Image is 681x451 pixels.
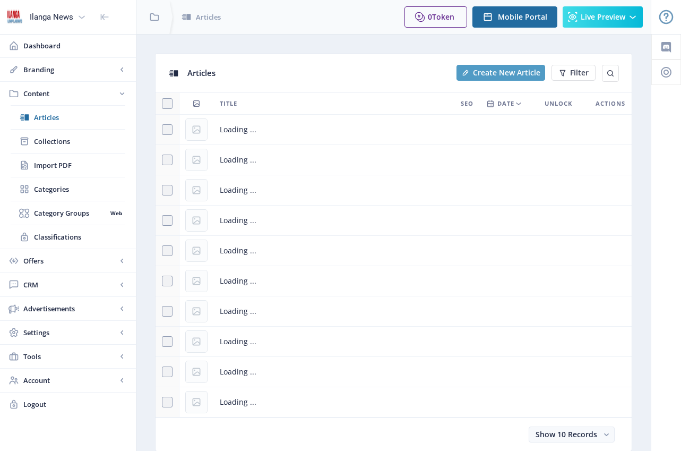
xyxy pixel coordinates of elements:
[456,65,545,81] button: Create New Article
[34,112,125,123] span: Articles
[11,177,125,201] a: Categories
[23,279,117,290] span: CRM
[34,208,107,218] span: Category Groups
[23,40,127,51] span: Dashboard
[498,13,547,21] span: Mobile Portal
[472,6,557,28] button: Mobile Portal
[187,67,215,78] span: Articles
[473,69,540,77] span: Create New Article
[34,184,125,194] span: Categories
[11,225,125,249] a: Classifications
[220,97,237,110] span: Title
[23,256,117,266] span: Offers
[196,12,221,22] span: Articles
[461,97,473,110] span: SEO
[23,399,127,410] span: Logout
[596,97,625,110] span: Actions
[213,115,632,145] td: Loading ...
[497,97,514,110] span: Date
[213,145,632,175] td: Loading ...
[563,6,643,28] button: Live Preview
[450,65,545,81] a: New page
[213,387,632,418] td: Loading ...
[23,327,117,338] span: Settings
[11,201,125,225] a: Category GroupsWeb
[34,160,125,171] span: Import PDF
[11,130,125,153] a: Collections
[432,12,454,22] span: Token
[34,136,125,147] span: Collections
[11,154,125,177] a: Import PDF
[213,357,632,387] td: Loading ...
[6,8,23,25] img: 6e32966d-d278-493e-af78-9af65f0c2223.png
[30,5,73,29] div: Ilanga News
[581,13,625,21] span: Live Preview
[23,88,117,99] span: Content
[570,69,589,77] span: Filter
[213,175,632,206] td: Loading ...
[404,6,467,28] button: 0Token
[34,232,125,242] span: Classifications
[551,65,596,81] button: Filter
[545,97,572,110] span: Unlock
[213,266,632,296] td: Loading ...
[11,106,125,129] a: Articles
[23,375,117,386] span: Account
[23,64,117,75] span: Branding
[213,206,632,236] td: Loading ...
[23,351,117,362] span: Tools
[23,303,117,314] span: Advertisements
[107,208,125,218] nb-badge: Web
[213,296,632,327] td: Loading ...
[213,327,632,357] td: Loading ...
[213,236,632,266] td: Loading ...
